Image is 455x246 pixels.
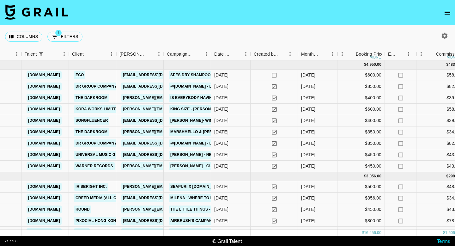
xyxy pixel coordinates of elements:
[214,229,228,235] div: 22/7/2025
[164,48,211,60] div: Campaign (Type)
[121,139,192,147] a: [EMAIL_ADDRESS][DOMAIN_NAME]
[59,49,69,59] button: Menu
[169,117,228,125] a: [PERSON_NAME]- Wind it up
[27,162,62,170] a: [DOMAIN_NAME]
[241,49,251,59] button: Menu
[169,217,295,225] a: Airbrush's campaign - Hot hair summer @[DOMAIN_NAME]
[74,94,109,102] a: The Darkroom
[337,181,385,193] div: $500.00
[328,49,337,59] button: Menu
[27,71,62,79] a: [DOMAIN_NAME]
[74,206,91,213] a: Round
[337,204,385,215] div: $450.00
[337,193,385,204] div: $356.00
[27,217,62,225] a: [DOMAIN_NAME]
[27,206,62,213] a: [DOMAIN_NAME]
[74,139,224,147] a: DR Group Company Limited ([PERSON_NAME] Ring [GEOGRAPHIC_DATA])
[169,83,234,90] a: @[DOMAIN_NAME] - Darryring
[214,72,228,78] div: 11/6/2025
[366,62,381,67] div: 4,950.00
[301,117,315,124] div: Jun '25
[74,71,85,79] a: Eco
[337,49,347,59] button: Menu
[27,183,62,191] a: [DOMAIN_NAME]
[337,149,385,161] div: $450.00
[214,206,228,212] div: 12/7/2025
[319,50,328,58] button: Sort
[404,49,413,59] button: Menu
[366,174,381,179] div: 3,056.00
[72,48,84,60] div: Client
[27,83,62,90] a: [DOMAIN_NAME]
[74,128,109,136] a: The Darkroom
[212,238,242,244] div: © Grail Talent
[427,50,436,58] button: Sort
[12,49,21,59] button: Menu
[27,151,62,159] a: [DOMAIN_NAME]
[202,49,211,59] button: Menu
[364,174,366,179] div: $
[74,117,109,125] a: Songfluencer
[301,229,315,235] div: Jul '25
[337,138,385,149] div: $850.00
[251,48,298,60] div: Created by Grail Team
[301,140,315,146] div: Jun '25
[214,163,228,169] div: 26/6/2025
[214,83,228,89] div: 25/6/2025
[301,195,315,201] div: Jul '25
[446,62,449,67] div: $
[388,48,397,60] div: Expenses: Remove Commission?
[337,161,385,172] div: $450.00
[214,151,228,158] div: 24/6/2025
[55,30,62,36] span: 1
[301,151,315,158] div: Jun '25
[167,48,193,60] div: Campaign (Type)
[337,104,385,115] div: $600.00
[5,4,68,20] img: Grail Talent
[169,71,212,79] a: Spes Dry Shampoo
[278,50,287,58] button: Sort
[337,126,385,138] div: $350.00
[169,194,224,202] a: Milena - Where To Begin
[74,194,140,202] a: Creed Media (All Campaigns)
[5,239,17,243] div: v 1.7.100
[69,48,116,60] div: Client
[74,151,128,159] a: Universal Music Group
[364,62,366,67] div: $
[301,106,315,112] div: Jun '25
[214,48,232,60] div: Date Created
[27,128,62,136] a: [DOMAIN_NAME]
[74,228,90,236] a: Tribit
[74,162,115,170] a: Warner Records
[107,49,116,59] button: Menu
[45,50,54,58] button: Sort
[116,48,164,60] div: Booker
[416,49,426,59] button: Menu
[337,70,385,81] div: $600.00
[356,48,384,60] div: Booking Price
[347,50,356,58] button: Sort
[437,238,450,244] a: Terms
[169,128,306,136] a: Marshmello & [PERSON_NAME] & [PERSON_NAME] - Save My Love
[337,215,385,227] div: $800.00
[211,48,251,60] div: Date Created
[121,228,192,236] a: [EMAIL_ADDRESS][DOMAIN_NAME]
[301,72,315,78] div: Jun '25
[337,92,385,104] div: $400.00
[84,50,93,58] button: Sort
[301,183,315,190] div: Jul '25
[446,174,449,179] div: $
[169,94,265,102] a: Is Everybody Having Fun by [PERSON_NAME]
[121,151,192,159] a: [EMAIL_ADDRESS][DOMAIN_NAME]
[37,50,45,58] div: 1 active filter
[27,139,62,147] a: [DOMAIN_NAME]
[74,105,121,113] a: KORA WORKS LIMITED
[214,106,228,112] div: 24/6/2025
[74,183,108,191] a: IRISBRIGHT INC.
[121,206,224,213] a: [PERSON_NAME][EMAIL_ADDRESS][DOMAIN_NAME]
[169,139,234,147] a: @[DOMAIN_NAME] - Darryring
[47,32,82,42] button: Show filters
[301,163,315,169] div: Jun '25
[169,162,224,170] a: [PERSON_NAME] - Gutter
[74,217,137,225] a: Pixocial Hong Kong Limited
